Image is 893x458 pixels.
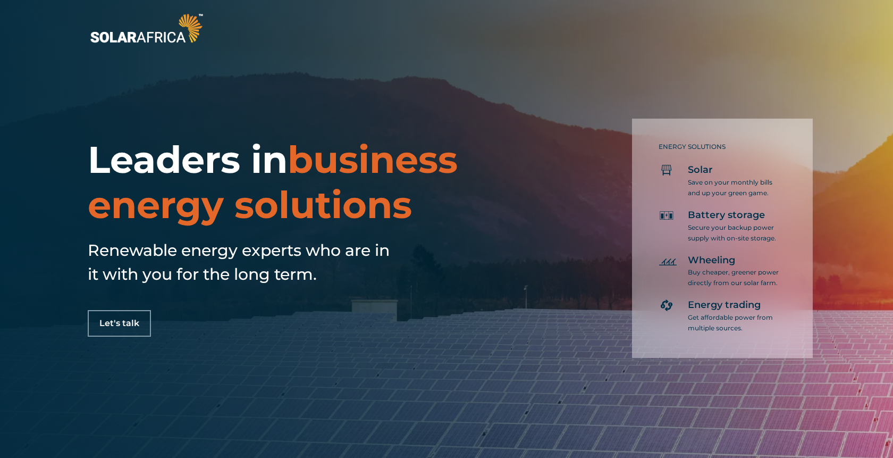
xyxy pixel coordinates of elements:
h5: ENERGY SOLUTIONS [659,143,781,151]
p: Secure your backup power supply with on-site storage. [688,222,781,244]
a: Let's talk [88,310,151,337]
span: Energy trading [688,299,761,312]
p: Save on your monthly bills and up your green game. [688,177,781,198]
span: Battery storage [688,209,765,222]
h5: Renewable energy experts who are in it with you for the long term. [88,238,396,286]
span: business energy solutions [88,137,458,228]
p: Get affordable power from multiple sources. [688,312,781,334]
h1: Leaders in [88,137,522,228]
p: Buy cheaper, greener power directly from our solar farm. [688,267,781,288]
span: Solar [688,164,713,177]
span: Wheeling [688,254,735,267]
span: Let's talk [99,319,139,328]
